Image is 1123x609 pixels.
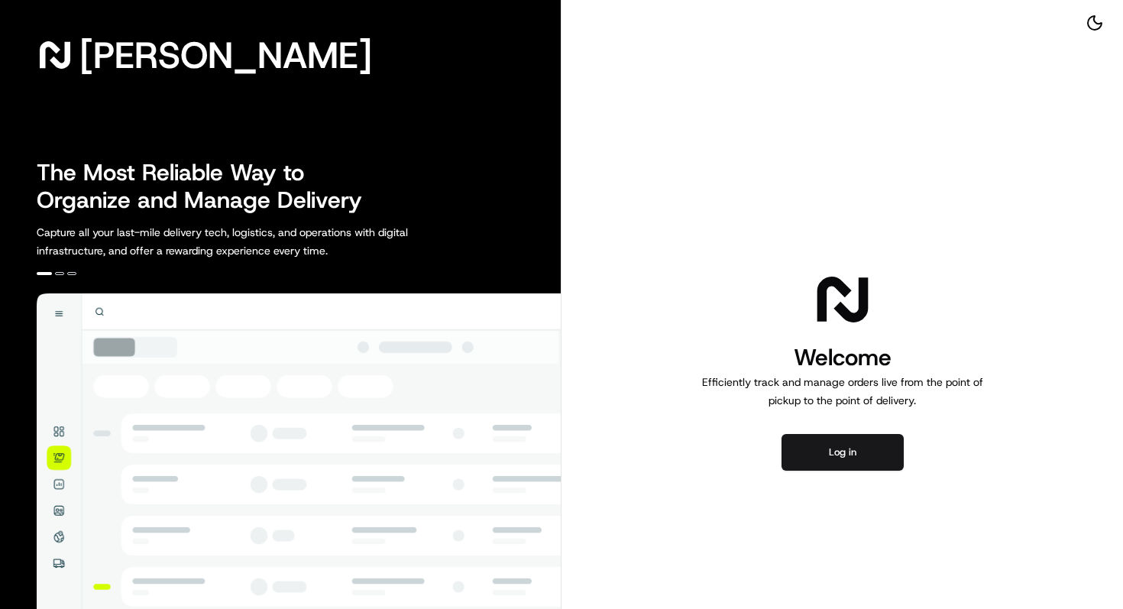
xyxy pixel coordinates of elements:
h2: The Most Reliable Way to Organize and Manage Delivery [37,159,379,214]
p: Efficiently track and manage orders live from the point of pickup to the point of delivery. [696,373,989,410]
p: Capture all your last-mile delivery tech, logistics, and operations with digital infrastructure, ... [37,223,477,260]
button: Log in [782,434,904,471]
span: [PERSON_NAME] [79,40,372,70]
h1: Welcome [696,342,989,373]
